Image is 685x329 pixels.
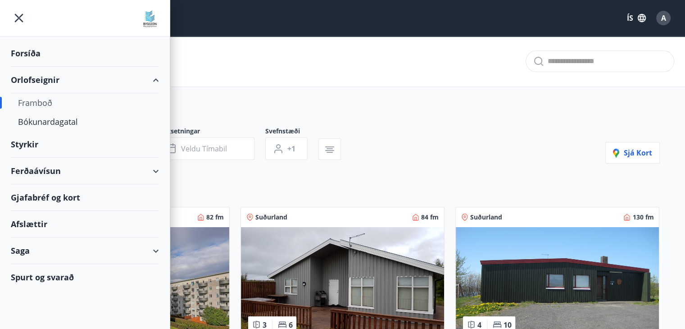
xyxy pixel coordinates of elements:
[18,112,152,131] div: Bókunardagatal
[11,158,159,184] div: Ferðaávísun
[255,213,287,222] span: Suðurland
[11,238,159,264] div: Saga
[287,144,295,154] span: +1
[159,137,254,160] button: Veldu tímabil
[605,142,660,164] button: Sjá kort
[11,67,159,93] div: Orlofseignir
[421,213,439,222] span: 84 fm
[653,7,674,29] button: A
[613,148,652,158] span: Sjá kort
[11,10,27,26] button: menu
[11,40,159,67] div: Forsíða
[159,127,265,137] span: Dagsetningar
[11,184,159,211] div: Gjafabréf og kort
[181,144,227,154] span: Veldu tímabil
[11,131,159,158] div: Styrkir
[632,213,653,222] span: 130 fm
[11,211,159,238] div: Afslættir
[661,13,666,23] span: A
[622,10,651,26] button: ÍS
[11,264,159,290] div: Spurt og svarað
[141,10,159,28] img: union_logo
[18,93,152,112] div: Framboð
[265,127,318,137] span: Svefnstæði
[470,213,502,222] span: Suðurland
[206,213,224,222] span: 82 fm
[265,137,308,160] button: +1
